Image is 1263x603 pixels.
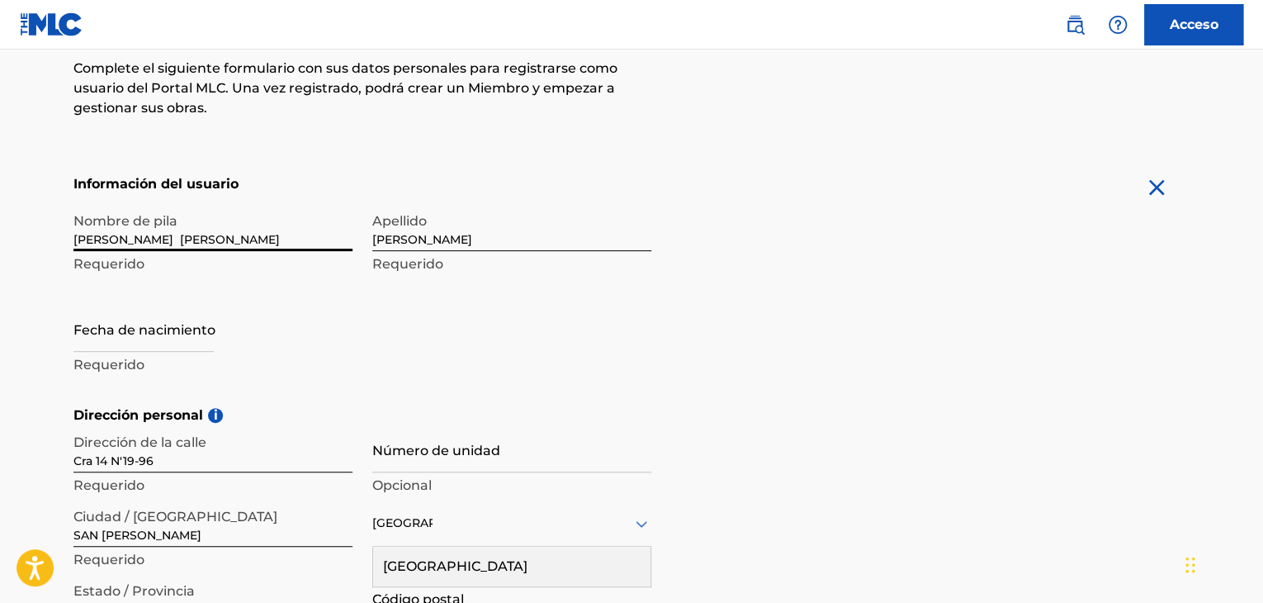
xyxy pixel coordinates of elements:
div: Arrastrar [1185,540,1195,590]
font: Complete el siguiente formulario con sus datos personales para registrarse como usuario del Porta... [73,60,617,116]
a: Acceso [1144,4,1243,45]
font: Requerido [73,552,144,567]
a: Búsqueda pública [1058,8,1091,41]
font: Opcional [372,477,432,493]
font: Requerido [372,256,443,272]
font: Dirección personal [73,407,203,423]
font: Requerido [73,477,144,493]
font: Información del usuario [73,176,239,192]
font: i [214,407,218,423]
font: [GEOGRAPHIC_DATA] [383,558,527,574]
img: buscar [1065,15,1085,35]
img: Logotipo del MLC [20,12,83,36]
font: Requerido [73,357,144,373]
img: ayuda [1108,15,1128,35]
font: Acceso [1170,17,1218,32]
iframe: Widget de chat [1180,524,1263,603]
img: cerca [1143,174,1170,201]
font: Requerido [73,256,144,272]
div: Ayuda [1101,8,1134,41]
